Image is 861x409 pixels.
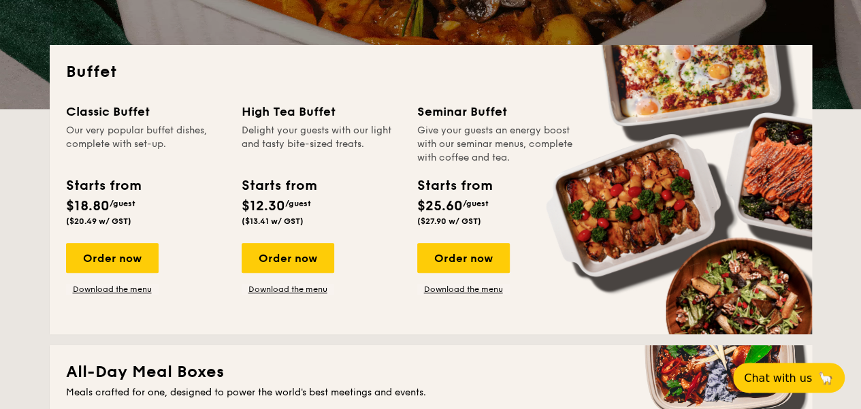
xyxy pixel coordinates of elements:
[744,372,812,385] span: Chat with us
[66,216,131,226] span: ($20.49 w/ GST)
[242,176,316,196] div: Starts from
[817,370,834,386] span: 🦙
[66,124,225,165] div: Our very popular buffet dishes, complete with set-up.
[66,243,159,273] div: Order now
[242,124,401,165] div: Delight your guests with our light and tasty bite-sized treats.
[463,199,489,208] span: /guest
[66,102,225,121] div: Classic Buffet
[66,361,796,383] h2: All-Day Meal Boxes
[242,243,334,273] div: Order now
[66,61,796,83] h2: Buffet
[66,386,796,399] div: Meals crafted for one, designed to power the world's best meetings and events.
[66,176,140,196] div: Starts from
[417,198,463,214] span: $25.60
[417,216,481,226] span: ($27.90 w/ GST)
[66,198,110,214] span: $18.80
[417,284,510,295] a: Download the menu
[417,176,491,196] div: Starts from
[242,102,401,121] div: High Tea Buffet
[733,363,845,393] button: Chat with us🦙
[417,102,576,121] div: Seminar Buffet
[417,243,510,273] div: Order now
[242,198,285,214] span: $12.30
[242,216,304,226] span: ($13.41 w/ GST)
[417,124,576,165] div: Give your guests an energy boost with our seminar menus, complete with coffee and tea.
[285,199,311,208] span: /guest
[110,199,135,208] span: /guest
[242,284,334,295] a: Download the menu
[66,284,159,295] a: Download the menu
